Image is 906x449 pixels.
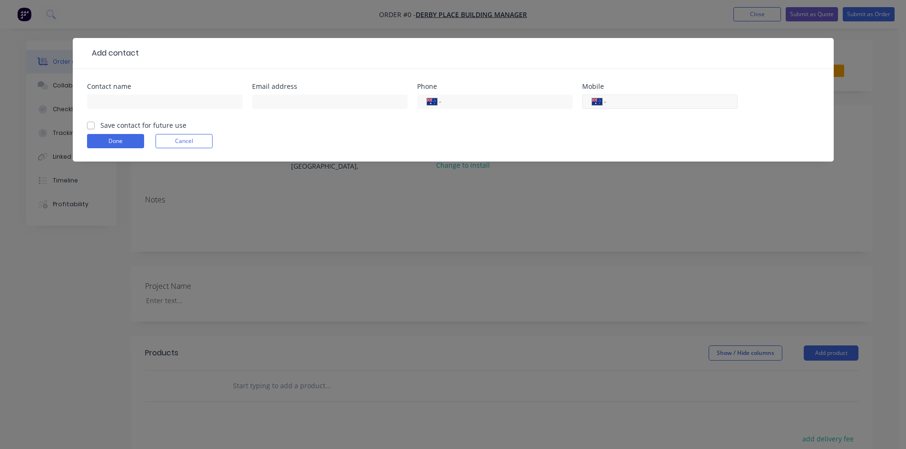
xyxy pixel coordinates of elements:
[582,83,738,90] div: Mobile
[100,120,186,130] label: Save contact for future use
[87,48,139,59] div: Add contact
[87,83,243,90] div: Contact name
[156,134,213,148] button: Cancel
[87,134,144,148] button: Done
[252,83,408,90] div: Email address
[417,83,573,90] div: Phone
